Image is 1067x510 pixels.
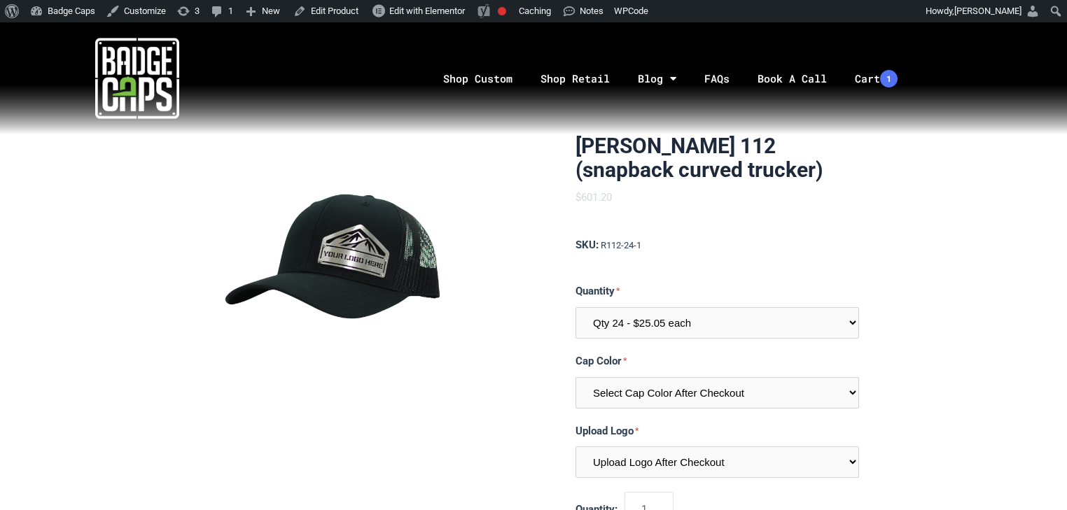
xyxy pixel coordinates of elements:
h1: [PERSON_NAME] 112 (snapback curved trucker) [576,134,859,182]
img: badgecaps white logo with green acccent [95,36,179,120]
a: Blog [624,42,690,115]
a: Book A Call [744,42,841,115]
nav: Menu [274,42,1067,115]
span: Edit with Elementor [389,6,465,16]
span: [PERSON_NAME] [954,6,1021,16]
a: Shop Retail [526,42,624,115]
span: $601.20 [576,191,612,204]
label: Upload Logo [576,423,859,440]
a: Shop Custom [429,42,526,115]
a: Cart1 [841,42,912,115]
img: BadgeCaps - Richardson 112 [208,134,467,393]
label: Cap Color [576,353,859,370]
span: R112-24-1 [601,240,641,250]
a: FAQs [690,42,744,115]
span: SKU: [576,239,599,251]
label: Quantity [576,283,859,300]
div: Focus keyphrase not set [498,7,506,15]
